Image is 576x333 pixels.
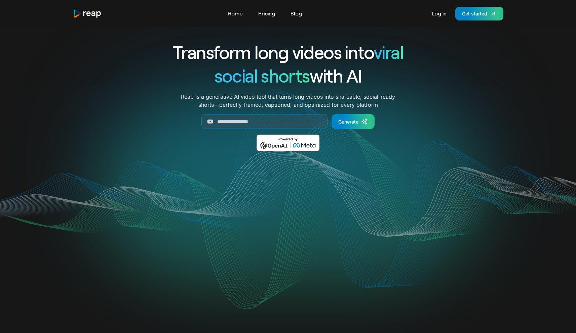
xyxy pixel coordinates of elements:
[148,64,428,87] h1: with AI
[224,8,246,19] a: Home
[428,8,450,19] a: Log in
[255,8,278,19] a: Pricing
[148,114,428,129] form: Generate Form
[181,93,395,109] p: Reap is a generative AI video tool that turns long videos into shareable, social-ready shorts—per...
[73,9,102,18] a: home
[257,135,319,151] img: Powered by OpenAI & Meta
[215,64,310,86] span: social shorts
[153,161,423,296] video: Your browser does not support the video tag.
[374,41,404,63] span: viral
[287,8,305,19] a: Blog
[455,7,503,20] a: Get started
[462,10,487,17] div: Get started
[73,9,102,18] img: reap logo
[338,118,358,125] div: Generate
[332,114,375,129] a: Generate
[148,40,428,64] h1: Transform long videos into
